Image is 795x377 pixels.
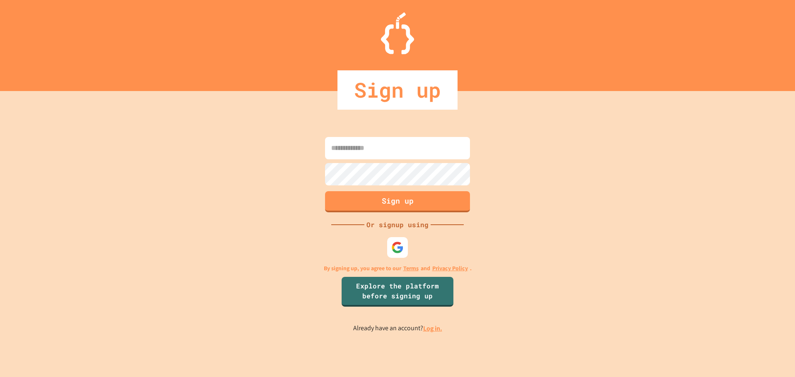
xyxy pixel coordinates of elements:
[337,70,458,110] div: Sign up
[325,191,470,212] button: Sign up
[342,277,453,307] a: Explore the platform before signing up
[353,323,442,334] p: Already have an account?
[432,264,468,273] a: Privacy Policy
[391,241,404,254] img: google-icon.svg
[381,12,414,54] img: Logo.svg
[403,264,419,273] a: Terms
[324,264,472,273] p: By signing up, you agree to our and .
[423,324,442,333] a: Log in.
[364,220,431,230] div: Or signup using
